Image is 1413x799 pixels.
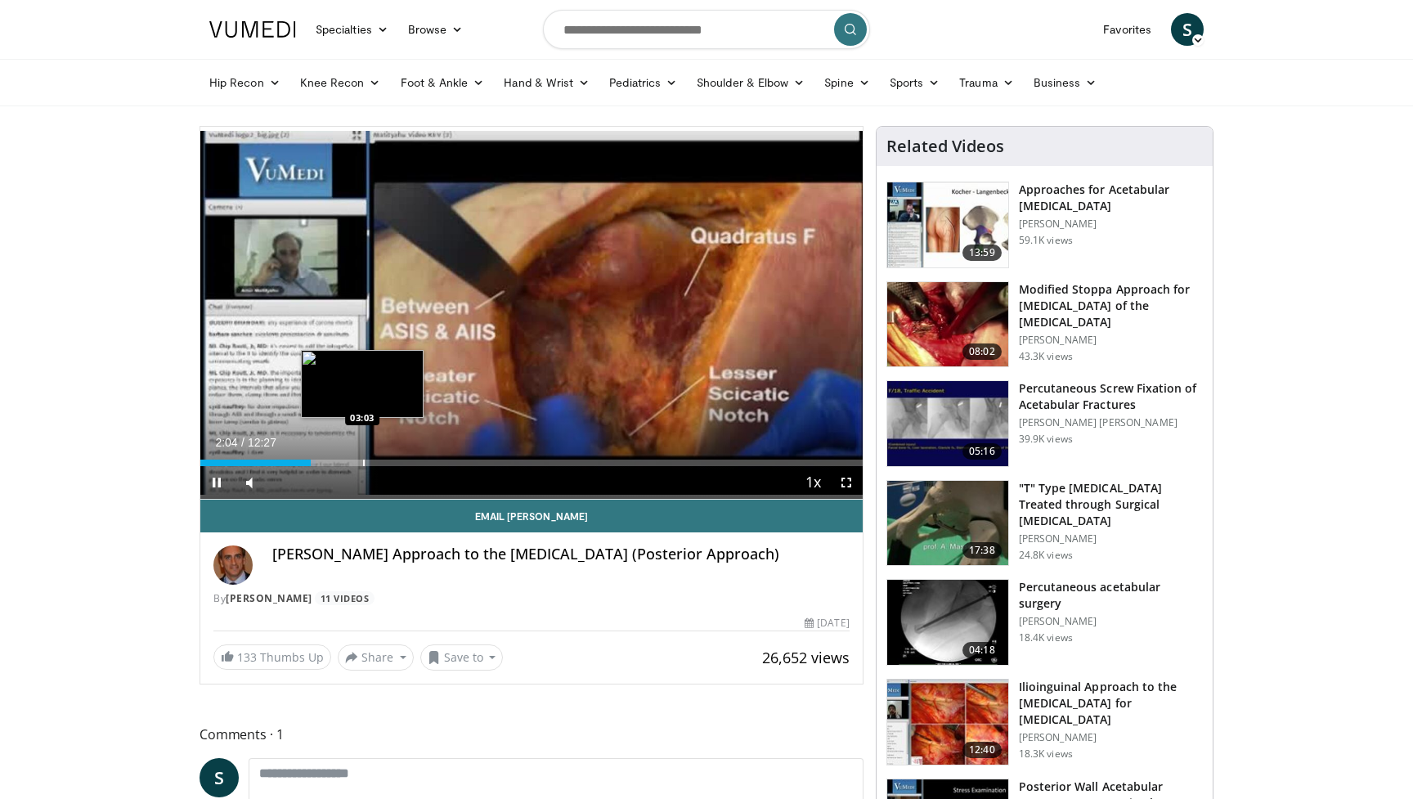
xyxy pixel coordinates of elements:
[962,343,1002,360] span: 08:02
[494,66,599,99] a: Hand & Wrist
[599,66,687,99] a: Pediatrics
[1019,380,1203,413] h3: Percutaneous Screw Fixation of Acetabular Fractures
[962,742,1002,758] span: 12:40
[1019,615,1203,628] p: [PERSON_NAME]
[200,127,863,500] video-js: Video Player
[200,500,863,532] a: Email [PERSON_NAME]
[237,649,257,665] span: 133
[1093,13,1161,46] a: Favorites
[1019,416,1203,429] p: [PERSON_NAME] [PERSON_NAME]
[1019,731,1203,744] p: [PERSON_NAME]
[420,644,504,671] button: Save to
[226,591,312,605] a: [PERSON_NAME]
[213,545,253,585] img: Avatar
[200,724,863,745] span: Comments 1
[200,460,863,466] div: Progress Bar
[398,13,473,46] a: Browse
[887,481,1008,566] img: W88ObRy9Q_ug1lM35hMDoxOjBrOw-uIx_1.150x105_q85_crop-smart_upscale.jpg
[1019,631,1073,644] p: 18.4K views
[886,137,1004,156] h4: Related Videos
[301,350,424,418] img: image.jpeg
[1019,334,1203,347] p: [PERSON_NAME]
[886,182,1203,268] a: 13:59 Approaches for Acetabular [MEDICAL_DATA] [PERSON_NAME] 59.1K views
[887,680,1008,765] img: 5f823e43-eb77-4177-af56-2c12dceec9c2.150x105_q85_crop-smart_upscale.jpg
[1024,66,1107,99] a: Business
[233,466,266,499] button: Mute
[290,66,391,99] a: Knee Recon
[215,436,237,449] span: 2:04
[1019,433,1073,446] p: 39.9K views
[887,282,1008,367] img: f3295678-8bed-4037-ac70-87846832ee0b.150x105_q85_crop-smart_upscale.jpg
[814,66,879,99] a: Spine
[887,182,1008,267] img: 289877_0000_1.png.150x105_q85_crop-smart_upscale.jpg
[391,66,495,99] a: Foot & Ankle
[830,466,863,499] button: Fullscreen
[949,66,1024,99] a: Trauma
[1019,350,1073,363] p: 43.3K views
[1019,182,1203,214] h3: Approaches for Acetabular [MEDICAL_DATA]
[962,642,1002,658] span: 04:18
[315,591,375,605] a: 11 Videos
[241,436,244,449] span: /
[338,644,414,671] button: Share
[962,245,1002,261] span: 13:59
[1019,579,1203,612] h3: Percutaneous acetabular surgery
[1019,234,1073,247] p: 59.1K views
[886,579,1203,666] a: 04:18 Percutaneous acetabular surgery [PERSON_NAME] 18.4K views
[887,381,1008,466] img: 134112_0000_1.png.150x105_q85_crop-smart_upscale.jpg
[306,13,398,46] a: Specialties
[886,380,1203,467] a: 05:16 Percutaneous Screw Fixation of Acetabular Fractures [PERSON_NAME] [PERSON_NAME] 39.9K views
[1019,549,1073,562] p: 24.8K views
[762,648,850,667] span: 26,652 views
[880,66,950,99] a: Sports
[805,616,849,631] div: [DATE]
[200,66,290,99] a: Hip Recon
[200,466,233,499] button: Pause
[272,545,850,563] h4: [PERSON_NAME] Approach to the [MEDICAL_DATA] (Posterior Approach)
[1019,281,1203,330] h3: Modified Stoppa Approach for [MEDICAL_DATA] of the [MEDICAL_DATA]
[213,644,331,670] a: 133 Thumbs Up
[248,436,276,449] span: 12:27
[209,21,296,38] img: VuMedi Logo
[797,466,830,499] button: Playback Rate
[1019,480,1203,529] h3: "T" Type [MEDICAL_DATA] Treated through Surgical [MEDICAL_DATA]
[213,591,850,606] div: By
[886,281,1203,368] a: 08:02 Modified Stoppa Approach for [MEDICAL_DATA] of the [MEDICAL_DATA] [PERSON_NAME] 43.3K views
[1171,13,1204,46] a: S
[962,542,1002,559] span: 17:38
[887,580,1008,665] img: E-HI8y-Omg85H4KX4xMDoxOjB1O8AjAz.150x105_q85_crop-smart_upscale.jpg
[1019,747,1073,761] p: 18.3K views
[886,480,1203,567] a: 17:38 "T" Type [MEDICAL_DATA] Treated through Surgical [MEDICAL_DATA] [PERSON_NAME] 24.8K views
[687,66,814,99] a: Shoulder & Elbow
[1019,532,1203,545] p: [PERSON_NAME]
[886,679,1203,765] a: 12:40 Ilioinguinal Approach to the [MEDICAL_DATA] for [MEDICAL_DATA] [PERSON_NAME] 18.3K views
[200,758,239,797] a: S
[1019,679,1203,728] h3: Ilioinguinal Approach to the [MEDICAL_DATA] for [MEDICAL_DATA]
[543,10,870,49] input: Search topics, interventions
[1019,218,1203,231] p: [PERSON_NAME]
[962,443,1002,460] span: 05:16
